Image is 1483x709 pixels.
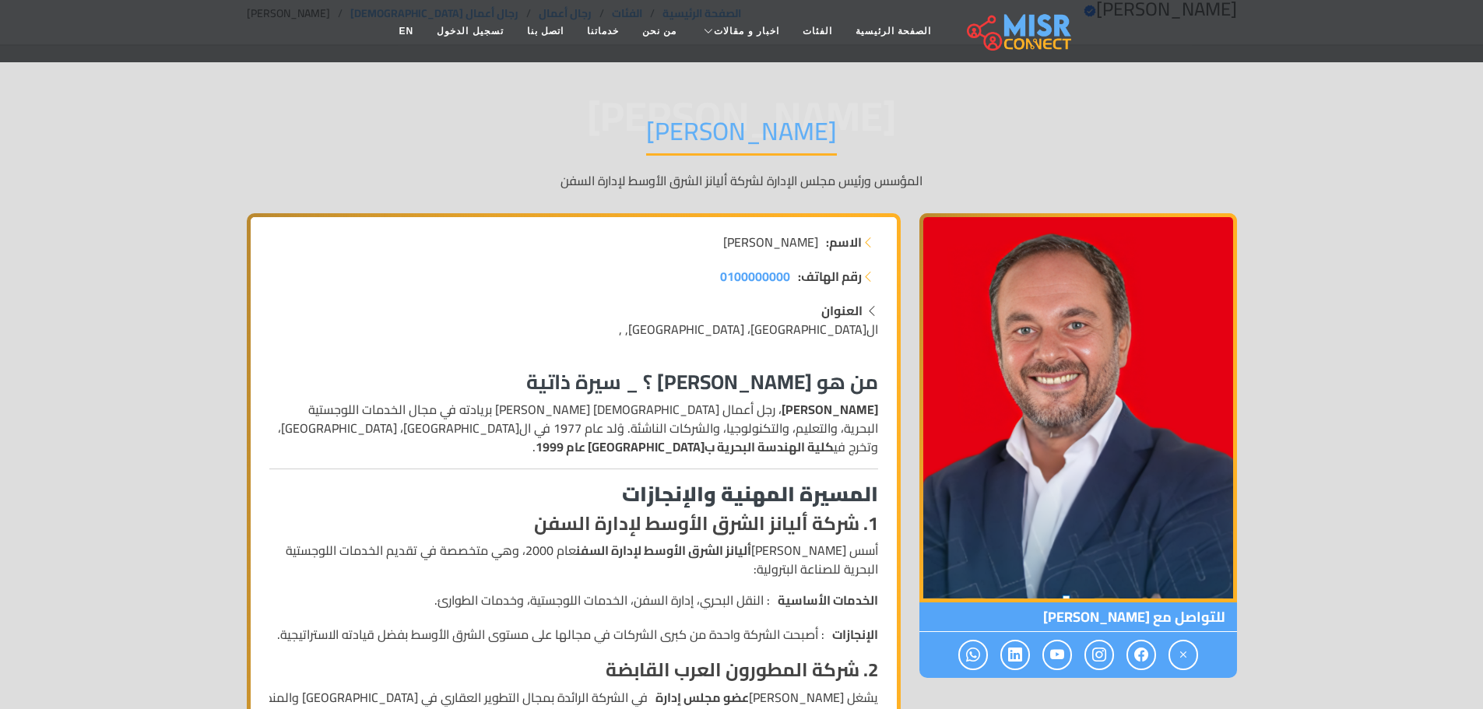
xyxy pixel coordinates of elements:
[723,233,818,251] span: [PERSON_NAME]
[247,171,1237,190] p: المؤسس ورئيس مجلس الإدارة لشركة أليانز الشرق الأوسط لإدارة السفن
[798,267,862,286] strong: رقم الهاتف:
[575,16,631,46] a: خدماتنا
[655,688,749,707] strong: عضو مجلس إدارة
[606,652,878,687] strong: 2. شركة المطورون العرب القابضة
[791,16,844,46] a: الفئات
[826,233,862,251] strong: الاسم:
[536,435,834,458] strong: كلية الهندسة البحرية ب[GEOGRAPHIC_DATA] عام 1999
[269,400,878,456] p: ، رجل أعمال [DEMOGRAPHIC_DATA] [PERSON_NAME] بريادته في مجال الخدمات اللوجستية البحرية، والتعليم،...
[576,539,751,562] strong: أليانز الشرق الأوسط لإدارة السفن
[269,688,878,707] li: يشغل [PERSON_NAME] في الشركة الرائدة بمجال التطوير العقاري في [GEOGRAPHIC_DATA] والمنطقة.
[832,625,878,644] strong: الإنجازات
[919,602,1237,632] span: للتواصل مع [PERSON_NAME]
[844,16,943,46] a: الصفحة الرئيسية
[720,265,790,288] span: 0100000000
[269,591,878,609] li: : النقل البحري، إدارة السفن، الخدمات اللوجستية، وخدمات الطوارئ.
[269,625,878,644] li: : أصبحت الشركة واحدة من كبرى الشركات في مجالها على مستوى الشرق الأوسط بفضل قيادته الاستراتيجية.
[622,475,878,513] strong: المسيرة المهنية والإنجازات
[534,506,878,541] strong: 1. شركة أليانز الشرق الأوسط لإدارة السفن
[646,116,837,156] h1: [PERSON_NAME]
[269,370,878,394] h3: من هو [PERSON_NAME] ؟ _ سيرة ذاتية
[782,398,878,421] strong: [PERSON_NAME]
[967,12,1071,51] img: main.misr_connect
[619,318,878,341] span: ال[GEOGRAPHIC_DATA]، [GEOGRAPHIC_DATA], ,
[821,299,863,322] strong: العنوان
[515,16,575,46] a: اتصل بنا
[631,16,688,46] a: من نحن
[919,213,1237,602] img: أحمد طارق خليل
[720,267,790,286] a: 0100000000
[688,16,791,46] a: اخبار و مقالات
[388,16,426,46] a: EN
[714,24,779,38] span: اخبار و مقالات
[778,591,878,609] strong: الخدمات الأساسية
[269,541,878,578] p: أسس [PERSON_NAME] عام 2000، وهي متخصصة في تقديم الخدمات اللوجستية البحرية للصناعة البترولية:
[425,16,515,46] a: تسجيل الدخول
